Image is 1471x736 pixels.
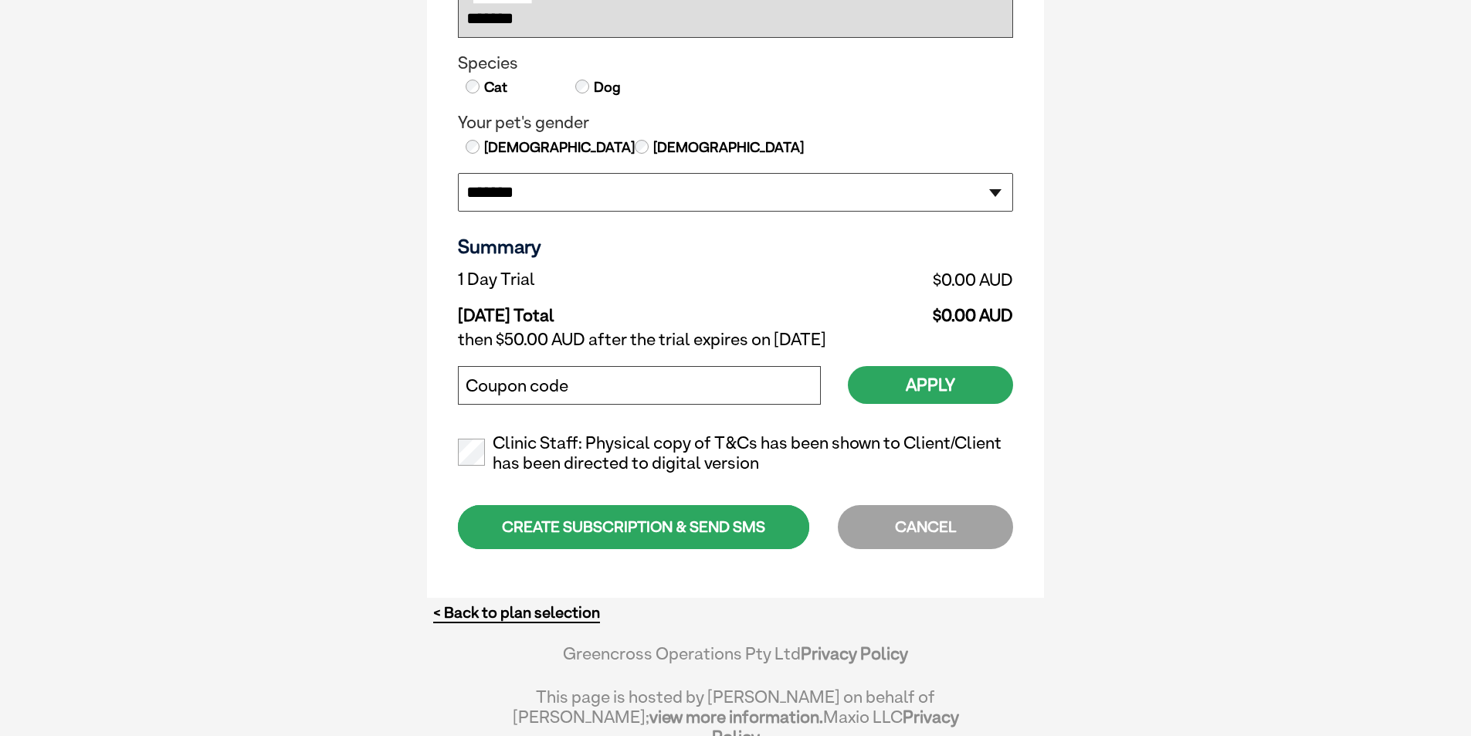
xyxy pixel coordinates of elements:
label: Coupon code [466,376,568,396]
label: Clinic Staff: Physical copy of T&Cs has been shown to Client/Client has been directed to digital ... [458,433,1013,473]
td: $0.00 AUD [760,293,1013,326]
a: view more information. [649,707,823,727]
td: [DATE] Total [458,293,760,326]
h3: Summary [458,235,1013,258]
td: $0.00 AUD [760,266,1013,293]
button: Apply [848,366,1013,404]
div: CANCEL [838,505,1013,549]
td: 1 Day Trial [458,266,760,293]
a: Privacy Policy [801,643,908,663]
legend: Species [458,53,1013,73]
a: < Back to plan selection [433,603,600,622]
div: Greencross Operations Pty Ltd [512,643,959,679]
input: Clinic Staff: Physical copy of T&Cs has been shown to Client/Client has been directed to digital ... [458,439,485,466]
td: then $50.00 AUD after the trial expires on [DATE] [458,326,1013,354]
div: CREATE SUBSCRIPTION & SEND SMS [458,505,809,549]
legend: Your pet's gender [458,113,1013,133]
